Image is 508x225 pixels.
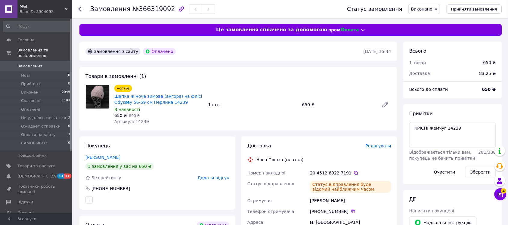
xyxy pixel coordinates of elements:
[247,181,294,186] span: Статус відправлення
[409,60,426,65] span: 1 товар
[17,153,47,158] span: Повідомлення
[494,188,506,200] button: Чат з покупцем4
[206,100,300,109] div: 1 шт.
[21,98,42,103] span: Скасовані
[247,198,272,203] span: Отримувач
[409,71,430,76] span: Доставка
[68,140,70,146] span: 0
[68,73,70,78] span: 0
[198,175,229,180] span: Додати відгук
[17,210,34,215] span: Покупці
[3,21,71,32] input: Пошук
[21,132,56,137] span: Оплата на карту
[21,115,66,121] span: Не удалось связаться
[379,99,391,111] a: Редагувати
[21,73,30,78] span: Нові
[21,107,40,112] span: Оплачені
[409,150,475,161] span: Відображається тільки вам, покупець не бачить примітки
[17,37,34,43] span: Головна
[446,5,502,14] button: Прийняти замовлення
[247,171,286,175] span: Номер накладної
[409,87,448,92] span: Всього до сплати
[20,4,65,9] span: M&J
[247,209,294,214] span: Телефон отримувача
[482,87,496,92] b: 650 ₴
[247,143,271,149] span: Доставка
[68,107,70,112] span: 1
[309,195,392,206] div: [PERSON_NAME]
[114,94,202,105] a: Шапка жіноча зимова (ангора) на флісі Odyssey 56-59 см Перлина 14239
[68,132,70,137] span: 3
[78,6,83,12] div: Повернутися назад
[114,85,132,92] div: −27%
[409,208,454,213] span: Написати покупцеві
[21,140,47,146] span: САМОВЫВОЗ
[501,188,506,194] span: 4
[17,48,72,58] span: Замовлення та повідомлення
[409,122,496,148] textarea: КРІСПІ жемчуг 14239
[91,175,121,180] span: Без рейтингу
[409,48,426,54] span: Всього
[310,181,391,193] div: Статус відправлення буде відомий найближчим часом
[85,73,146,79] span: Товари в замовленні (1)
[90,5,131,13] span: Замовлення
[68,81,70,87] span: 0
[17,174,62,179] span: [DEMOGRAPHIC_DATA]
[68,115,70,121] span: 3
[451,7,497,11] span: Прийняти замовлення
[411,7,432,11] span: Виконано
[465,166,496,178] button: Зберегти
[57,174,64,179] span: 13
[409,196,416,202] span: Дії
[347,6,402,12] div: Статус замовлення
[20,9,72,14] div: Ваш ID: 3904092
[62,90,70,95] span: 2049
[216,26,327,33] span: Це замовлення сплачено за допомогою
[366,143,391,148] span: Редагувати
[479,150,496,155] span: 281 / 300
[483,60,496,66] div: 650 ₴
[68,124,70,129] span: 0
[85,143,110,149] span: Покупець
[85,48,141,55] div: Замовлення з сайту
[86,85,109,109] img: Шапка жіноча зимова (ангора) на флісі Odyssey 56-59 см Перлина 14239
[85,163,154,170] div: 1 замовлення у вас на 650 ₴
[310,208,391,214] div: [PHONE_NUMBER]
[17,184,56,195] span: Показники роботи компанії
[114,119,149,124] span: Артикул: 14239
[17,163,56,169] span: Товари та послуги
[17,63,42,69] span: Замовлення
[364,49,391,54] time: [DATE] 15:44
[129,114,140,118] span: 890 ₴
[132,5,175,13] span: №366319092
[143,48,175,55] div: Оплачено
[255,157,305,163] div: Нова Пошта (платна)
[409,111,433,116] span: Примітки
[300,100,377,109] div: 650 ₴
[247,220,263,225] span: Адреса
[62,98,70,103] span: 1103
[21,124,60,129] span: Ожидает отправки
[21,81,40,87] span: Прийняті
[476,67,500,80] div: 83.25 ₴
[17,199,33,205] span: Відгуки
[21,90,40,95] span: Виконані
[85,155,120,160] a: [PERSON_NAME]
[429,166,460,178] button: Очистити
[310,170,391,176] div: 20 4512 6922 7191
[114,107,140,112] span: В наявності
[64,174,71,179] span: 31
[114,113,127,118] span: 650 ₴
[91,186,131,192] div: [PHONE_NUMBER]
